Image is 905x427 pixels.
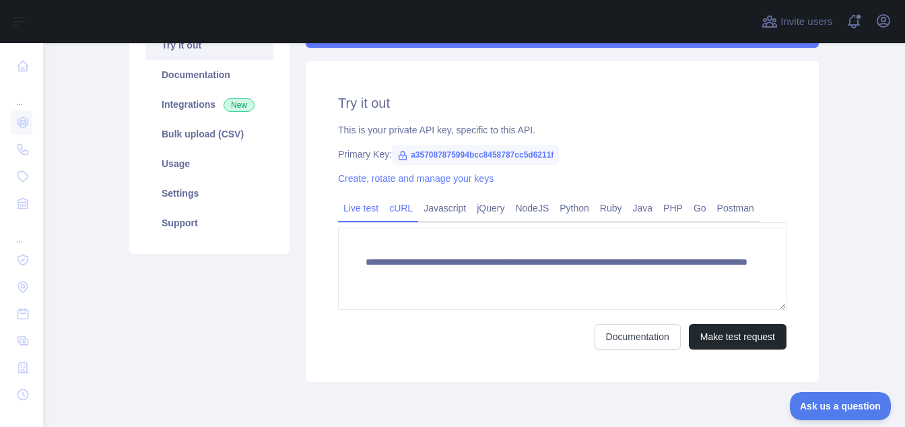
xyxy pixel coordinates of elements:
a: Java [628,197,659,219]
a: Javascript [418,197,471,219]
a: Bulk upload (CSV) [145,119,273,149]
span: Invite users [780,14,832,30]
a: Try it out [145,30,273,60]
span: a357087875994bcc8458787cc5d6211f [392,145,559,165]
a: Create, rotate and manage your keys [338,173,494,184]
span: New [224,98,255,112]
button: Make test request [689,324,786,350]
a: Documentation [595,324,681,350]
a: NodeJS [510,197,554,219]
a: Go [688,197,712,219]
a: Postman [712,197,760,219]
a: Usage [145,149,273,178]
a: Live test [338,197,384,219]
h2: Try it out [338,94,786,112]
a: cURL [384,197,418,219]
div: ... [11,218,32,245]
a: Ruby [595,197,628,219]
a: Documentation [145,60,273,90]
a: Settings [145,178,273,208]
div: ... [11,81,32,108]
div: Primary Key: [338,147,786,161]
div: This is your private API key, specific to this API. [338,123,786,137]
a: PHP [658,197,688,219]
button: Invite users [759,11,835,32]
a: Support [145,208,273,238]
iframe: Toggle Customer Support [790,392,892,420]
a: Python [554,197,595,219]
a: Integrations New [145,90,273,119]
a: jQuery [471,197,510,219]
